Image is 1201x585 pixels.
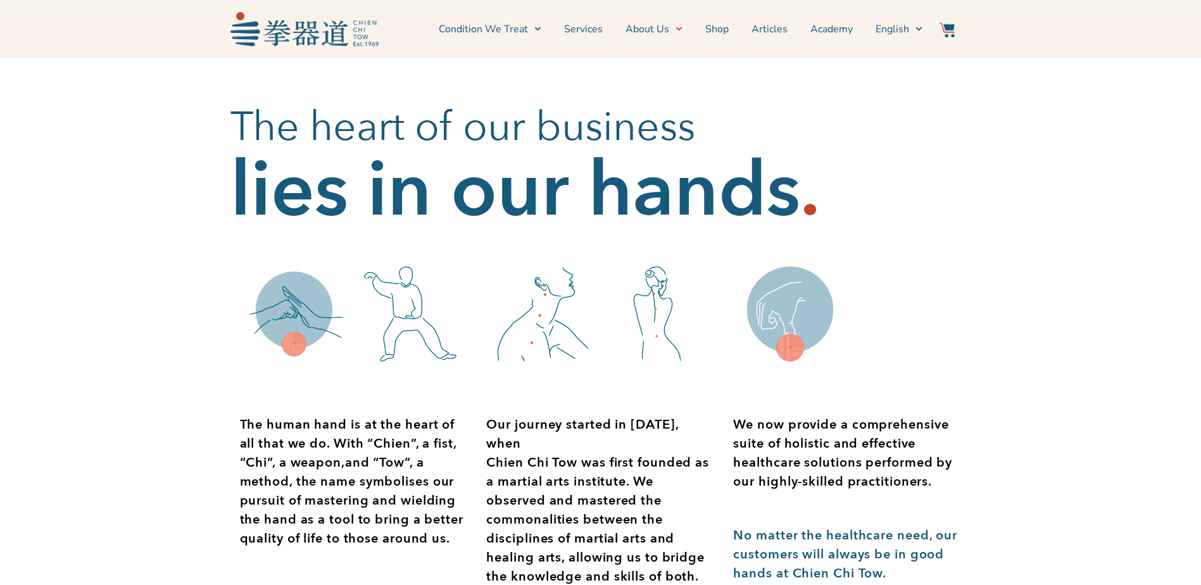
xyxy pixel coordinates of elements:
a: About Us [626,13,682,45]
a: Academy [810,13,853,45]
div: Page 1 [733,415,961,491]
p: No matter the healthcare need, our customers will always be in good hands at Chien Chi Tow. [733,526,961,583]
a: Shop [705,13,729,45]
a: Services [564,13,603,45]
div: Page 1 [733,526,961,583]
div: Page 1 [240,415,468,548]
h2: . [800,165,820,216]
a: Condition We Treat [439,13,541,45]
img: Website Icon-03 [940,22,955,37]
span: English [876,22,909,37]
p: We now provide a comprehensive suite of holistic and effective healthcare solutions performed by ... [733,415,961,491]
a: Switch to English [876,13,922,45]
nav: Menu [385,13,923,45]
h2: The heart of our business [230,102,971,153]
a: Articles [751,13,788,45]
h2: lies in our hands [230,165,800,216]
p: The human hand is at the heart of all that we do. With “Chien”, a fist, “Chi”, a weapon,and “Tow”... [240,415,468,548]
